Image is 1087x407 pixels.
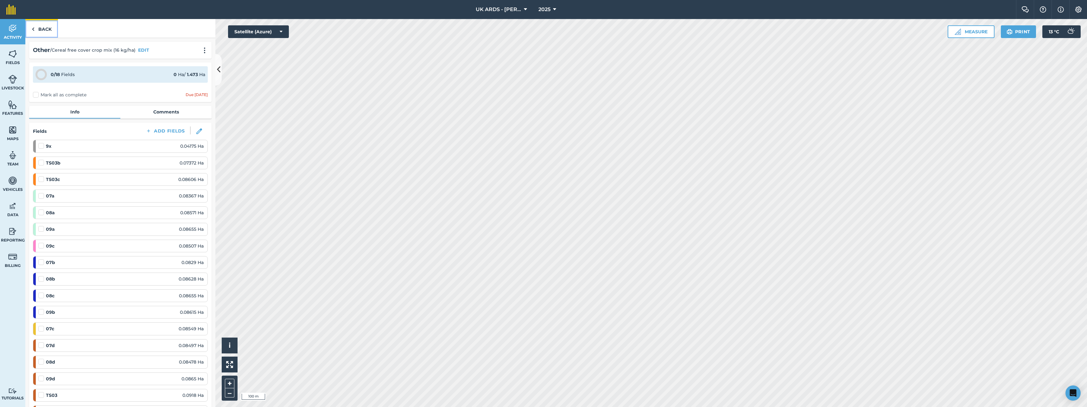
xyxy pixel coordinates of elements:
strong: 09b [46,309,55,316]
span: 0.08628 Ha [179,275,204,282]
img: svg+xml;base64,PD94bWwgdmVyc2lvbj0iMS4wIiBlbmNvZGluZz0idXRmLTgiPz4KPCEtLSBHZW5lcmF0b3I6IEFkb2JlIE... [8,151,17,160]
h4: Fields [33,128,47,135]
button: i [222,338,238,353]
span: 0.08615 Ha [180,309,204,316]
strong: 08d [46,359,55,365]
span: 0.08478 Ha [179,359,204,365]
strong: TS03b [46,159,60,166]
img: svg+xml;base64,PD94bWwgdmVyc2lvbj0iMS4wIiBlbmNvZGluZz0idXRmLTgiPz4KPCEtLSBHZW5lcmF0b3I6IEFkb2JlIE... [8,176,17,185]
strong: 07c [46,325,54,332]
img: svg+xml;base64,PD94bWwgdmVyc2lvbj0iMS4wIiBlbmNvZGluZz0idXRmLTgiPz4KPCEtLSBHZW5lcmF0b3I6IEFkb2JlIE... [8,227,17,236]
strong: TS03 [46,392,57,399]
div: Fields [51,71,75,78]
img: A cog icon [1075,6,1082,13]
a: Comments [120,106,212,118]
span: 0.08606 Ha [178,176,204,183]
img: svg+xml;base64,PHN2ZyB4bWxucz0iaHR0cDovL3d3dy53My5vcmcvMjAwMC9zdmciIHdpZHRoPSI1NiIgaGVpZ2h0PSI2MC... [8,125,17,135]
img: svg+xml;base64,PD94bWwgdmVyc2lvbj0iMS4wIiBlbmNvZGluZz0idXRmLTgiPz4KPCEtLSBHZW5lcmF0b3I6IEFkb2JlIE... [8,24,17,33]
img: svg+xml;base64,PHN2ZyB4bWxucz0iaHR0cDovL3d3dy53My5vcmcvMjAwMC9zdmciIHdpZHRoPSIyMCIgaGVpZ2h0PSIyNC... [201,47,208,54]
span: 0.0918 Ha [182,392,204,399]
img: svg+xml;base64,PHN2ZyB4bWxucz0iaHR0cDovL3d3dy53My5vcmcvMjAwMC9zdmciIHdpZHRoPSI1NiIgaGVpZ2h0PSI2MC... [8,100,17,109]
img: svg+xml;base64,PHN2ZyB3aWR0aD0iMTgiIGhlaWdodD0iMTgiIHZpZXdCb3g9IjAgMCAxOCAxOCIgZmlsbD0ibm9uZSIgeG... [196,128,202,134]
strong: 0 [174,72,177,77]
span: 0.08507 Ha [179,242,204,249]
span: 13 ° C [1049,25,1059,38]
strong: 1.473 [187,72,198,77]
img: svg+xml;base64,PHN2ZyB4bWxucz0iaHR0cDovL3d3dy53My5vcmcvMjAwMC9zdmciIHdpZHRoPSI1NiIgaGVpZ2h0PSI2MC... [8,49,17,59]
strong: 08c [46,292,54,299]
span: 0.04175 Ha [180,143,204,150]
strong: 9x [46,143,51,150]
a: Back [25,19,58,38]
strong: 0 / 18 [51,72,60,77]
strong: 08b [46,275,55,282]
img: svg+xml;base64,PD94bWwgdmVyc2lvbj0iMS4wIiBlbmNvZGluZz0idXRmLTgiPz4KPCEtLSBHZW5lcmF0b3I6IEFkb2JlIE... [1064,25,1077,38]
span: 0.0865 Ha [181,375,204,382]
span: 0.08655 Ha [179,226,204,233]
a: Info [29,106,120,118]
strong: 09d [46,375,55,382]
img: svg+xml;base64,PD94bWwgdmVyc2lvbj0iMS4wIiBlbmNvZGluZz0idXRmLTgiPz4KPCEtLSBHZW5lcmF0b3I6IEFkb2JlIE... [8,74,17,84]
strong: 09a [46,226,55,233]
span: 2025 [538,6,550,13]
button: Measure [948,25,995,38]
img: svg+xml;base64,PHN2ZyB4bWxucz0iaHR0cDovL3d3dy53My5vcmcvMjAwMC9zdmciIHdpZHRoPSIxNyIgaGVpZ2h0PSIxNy... [1058,6,1064,13]
img: svg+xml;base64,PHN2ZyB4bWxucz0iaHR0cDovL3d3dy53My5vcmcvMjAwMC9zdmciIHdpZHRoPSI5IiBoZWlnaHQ9IjI0Ii... [32,25,35,33]
label: Mark all as complete [33,92,86,98]
strong: 08a [46,209,55,216]
button: – [225,388,234,397]
strong: 07b [46,259,55,266]
div: Due [DATE] [186,92,208,97]
button: + [225,379,234,388]
img: A question mark icon [1039,6,1047,13]
img: svg+xml;base64,PHN2ZyB4bWxucz0iaHR0cDovL3d3dy53My5vcmcvMjAwMC9zdmciIHdpZHRoPSIxOSIgaGVpZ2h0PSIyNC... [1007,28,1013,36]
span: 0.08571 Ha [180,209,204,216]
button: 13 °C [1042,25,1081,38]
div: Open Intercom Messenger [1065,385,1081,401]
strong: 09c [46,242,54,249]
span: i [229,341,231,349]
strong: 07d [46,342,55,349]
span: 0.08655 Ha [179,292,204,299]
img: Two speech bubbles overlapping with the left bubble in the forefront [1021,6,1029,13]
img: Four arrows, one pointing top left, one top right, one bottom right and the last bottom left [226,361,233,368]
img: svg+xml;base64,PD94bWwgdmVyc2lvbj0iMS4wIiBlbmNvZGluZz0idXRmLTgiPz4KPCEtLSBHZW5lcmF0b3I6IEFkb2JlIE... [8,252,17,262]
span: 0.07372 Ha [180,159,204,166]
img: Ruler icon [955,29,961,35]
button: EDIT [138,47,149,54]
img: svg+xml;base64,PD94bWwgdmVyc2lvbj0iMS4wIiBlbmNvZGluZz0idXRmLTgiPz4KPCEtLSBHZW5lcmF0b3I6IEFkb2JlIE... [8,388,17,394]
span: 0.0829 Ha [181,259,204,266]
span: 0.08497 Ha [179,342,204,349]
span: UK ARDS - [PERSON_NAME] [476,6,521,13]
button: Satellite (Azure) [228,25,289,38]
div: Ha / Ha [174,71,205,78]
img: svg+xml;base64,PD94bWwgdmVyc2lvbj0iMS4wIiBlbmNvZGluZz0idXRmLTgiPz4KPCEtLSBHZW5lcmF0b3I6IEFkb2JlIE... [8,201,17,211]
h2: Other [33,46,50,55]
span: 0.08549 Ha [179,325,204,332]
strong: TS03c [46,176,60,183]
span: / Cereal free cover crop mix (16 kg/ha) [50,47,136,54]
button: Add Fields [141,126,190,135]
span: 0.08367 Ha [179,192,204,199]
button: Print [1001,25,1036,38]
strong: 07a [46,192,54,199]
img: fieldmargin Logo [6,4,16,15]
